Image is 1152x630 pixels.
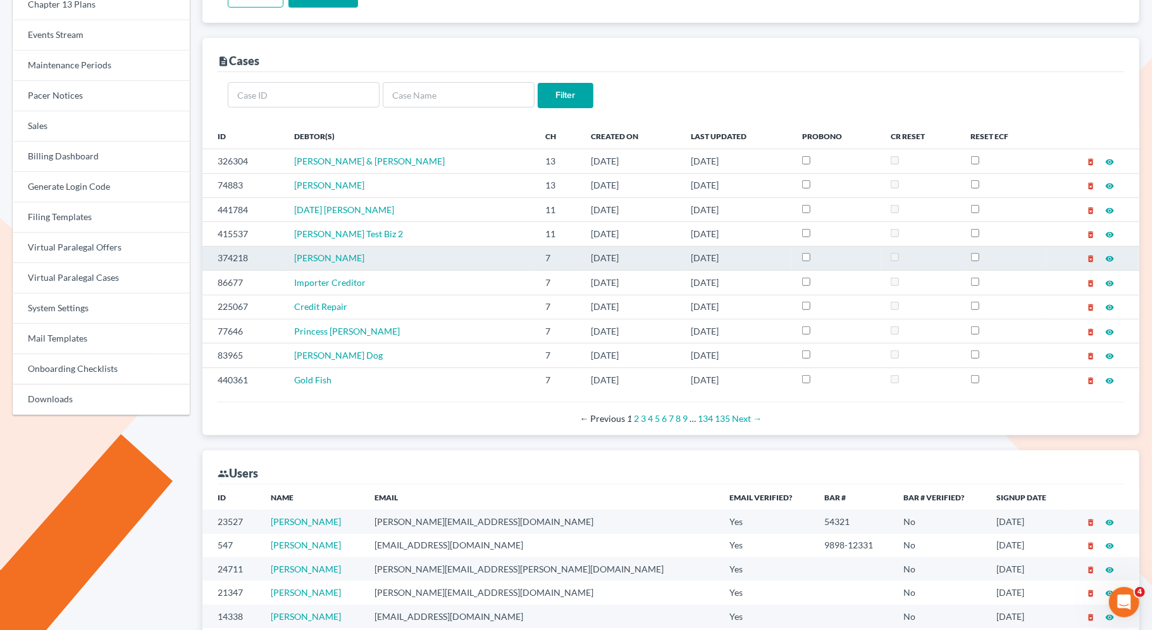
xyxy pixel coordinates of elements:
a: visibility [1105,204,1114,215]
td: 11 [536,222,581,246]
i: visibility [1105,328,1114,337]
td: Yes [719,510,814,533]
a: visibility [1105,180,1114,190]
span: [PERSON_NAME] [295,180,365,190]
a: visibility [1105,228,1114,239]
a: visibility [1105,156,1114,166]
a: [PERSON_NAME] [271,540,341,550]
th: ID [202,123,284,149]
a: [PERSON_NAME] [271,611,341,622]
a: delete_forever [1086,228,1095,239]
i: delete_forever [1086,376,1095,385]
i: delete_forever [1086,565,1095,574]
td: [EMAIL_ADDRESS][DOMAIN_NAME] [364,534,719,557]
a: visibility [1105,540,1114,550]
a: Page 6 [662,413,667,424]
td: No [893,605,986,628]
a: Maintenance Periods [13,51,190,81]
i: delete_forever [1086,328,1095,337]
span: Credit Repair [295,301,348,312]
td: 225067 [202,295,284,319]
a: Page 3 [641,413,647,424]
td: Yes [719,605,814,628]
th: Bar # Verified? [893,485,986,510]
i: delete_forever [1086,182,1095,190]
td: [DATE] [681,246,792,270]
a: [PERSON_NAME] Dog [295,350,383,361]
span: … [690,413,697,424]
a: delete_forever [1086,587,1095,598]
td: [DATE] [986,534,1067,557]
th: Debtor(s) [285,123,536,149]
td: [DATE] [681,222,792,246]
td: [DATE] [681,295,792,319]
td: [DATE] [681,271,792,295]
td: 7 [536,319,581,343]
i: visibility [1105,565,1114,574]
a: Onboarding Checklists [13,354,190,385]
td: 7 [536,367,581,392]
td: [DATE] [581,246,681,270]
td: 374218 [202,246,284,270]
td: [DATE] [986,605,1067,628]
td: [DATE] [681,319,792,343]
div: Pagination [228,412,1114,425]
td: [DATE] [581,367,681,392]
td: [DATE] [986,581,1067,604]
td: [DATE] [681,367,792,392]
td: [DATE] [681,173,792,197]
th: Reset ECF [961,123,1046,149]
td: [DATE] [581,295,681,319]
a: delete_forever [1086,516,1095,527]
td: [DATE] [581,173,681,197]
i: delete_forever [1086,352,1095,361]
td: 441784 [202,197,284,221]
a: visibility [1105,350,1114,361]
a: [PERSON_NAME] [295,252,365,263]
td: [DATE] [581,319,681,343]
td: 326304 [202,149,284,173]
i: visibility [1105,230,1114,239]
i: group [218,468,229,479]
td: [DATE] [681,149,792,173]
a: [PERSON_NAME] & [PERSON_NAME] [295,156,445,166]
td: 547 [202,534,261,557]
a: Importer Creditor [295,277,366,288]
th: Name [261,485,364,510]
td: Yes [719,534,814,557]
a: delete_forever [1086,252,1095,263]
em: Page 1 [628,413,633,424]
i: delete_forever [1086,279,1095,288]
a: delete_forever [1086,540,1095,550]
td: 440361 [202,367,284,392]
a: visibility [1105,374,1114,385]
span: Princess [PERSON_NAME] [295,326,400,337]
td: Yes [719,557,814,581]
i: visibility [1105,279,1114,288]
td: 21347 [202,581,261,604]
a: visibility [1105,326,1114,337]
a: Page 5 [655,413,660,424]
th: Email [364,485,719,510]
a: System Settings [13,293,190,324]
a: Virtual Paralegal Cases [13,263,190,293]
td: 7 [536,271,581,295]
a: visibility [1105,564,1114,574]
td: 13 [536,149,581,173]
input: Case Name [383,82,535,108]
a: Page 8 [676,413,681,424]
a: delete_forever [1086,301,1095,312]
td: 23527 [202,510,261,533]
a: Page 4 [648,413,653,424]
span: 4 [1135,587,1145,597]
td: 7 [536,343,581,367]
a: Mail Templates [13,324,190,354]
td: [EMAIL_ADDRESS][DOMAIN_NAME] [364,605,719,628]
td: 86677 [202,271,284,295]
a: Generate Login Code [13,172,190,202]
td: [PERSON_NAME][EMAIL_ADDRESS][PERSON_NAME][DOMAIN_NAME] [364,557,719,581]
i: visibility [1105,352,1114,361]
td: [PERSON_NAME][EMAIL_ADDRESS][DOMAIN_NAME] [364,581,719,604]
i: visibility [1105,541,1114,550]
